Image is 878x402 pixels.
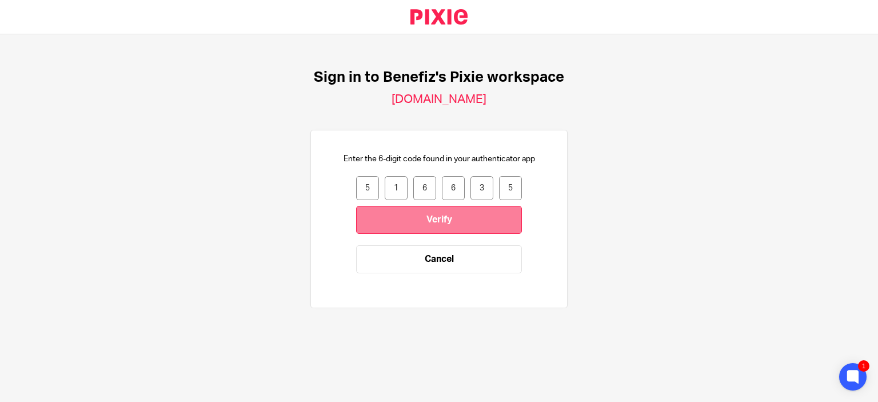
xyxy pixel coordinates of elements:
[356,206,522,234] input: Verify
[858,360,869,372] div: 1
[344,153,535,165] p: Enter the 6-digit code found in your authenticator app
[356,245,522,273] a: Cancel
[392,92,486,107] h2: [DOMAIN_NAME]
[314,69,564,86] h1: Sign in to Benefiz's Pixie workspace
